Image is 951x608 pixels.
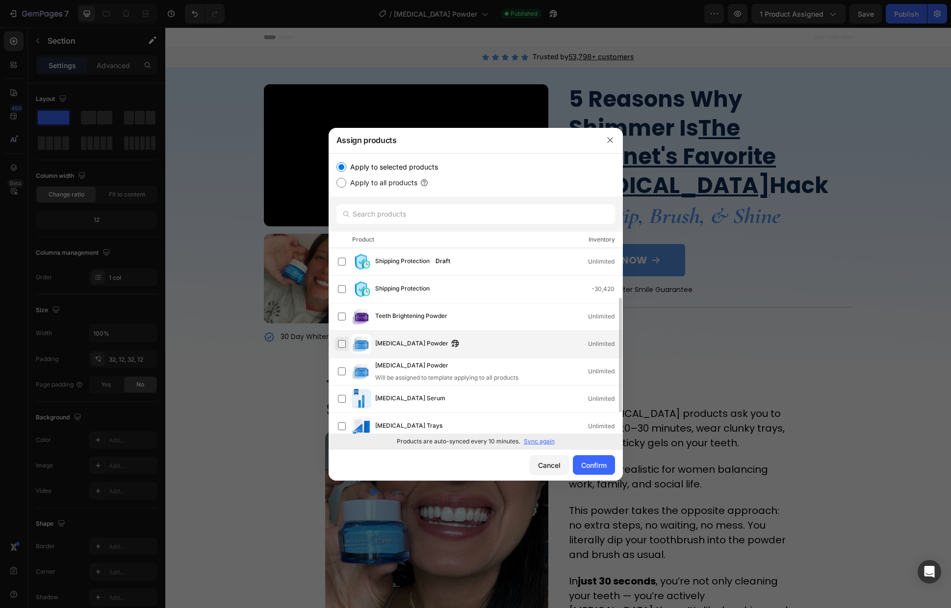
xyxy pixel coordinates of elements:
[432,256,454,266] div: Draft
[375,373,518,382] div: Will be assigned to template applying to all products
[352,235,374,244] div: Product
[99,206,188,296] img: gempages_584002305578238787-e901c463-2b42-4053-af8b-cc26a5708e5e.png
[352,279,371,299] img: product-img
[538,460,561,470] div: Cancel
[412,547,490,560] strong: just 30 seconds
[352,389,371,409] img: product-img
[427,224,482,242] p: SHOP NOW
[530,455,569,475] button: Cancel
[588,366,622,376] div: Unlimited
[375,339,448,349] span: [MEDICAL_DATA] Powder
[346,161,438,173] label: Apply to selected products
[403,57,687,173] h2: 5 Reasons Why Shimmer Is Hack
[588,394,622,404] div: Unlimited
[375,421,442,432] span: [MEDICAL_DATA] Trays
[367,24,468,36] p: Trusted by
[404,85,611,173] u: The Internet's Favorite [MEDICAL_DATA]
[403,217,520,249] a: SHOP NOW
[375,256,430,267] span: Shipping Protection
[375,311,447,322] span: Teeth Brightening Powder
[352,334,371,354] img: product-img
[588,312,622,321] div: Unlimited
[352,252,371,271] img: product-img
[196,206,285,296] img: gempages_584002305578238787-3fadac1d-a3e5-4c8d-90bf-220d75af9cf6.png
[352,362,371,381] img: product-img
[404,476,625,535] p: This powder takes the opposite approach: no extra steps, no waiting, no mess. You literally dip y...
[99,57,383,199] video: Video
[588,339,622,349] div: Unlimited
[591,284,622,294] div: -30,420
[404,546,625,605] p: In , you’re not only cleaning your teeth — you’re actively [MEDICAL_DATA] them. It’s like brushin...
[352,416,371,436] img: product-img
[573,455,615,475] button: Confirm
[404,435,625,464] p: That’s not realistic for women balancing work, family, and social life.
[404,174,686,203] p: Just Dip, Brush, & Shine
[588,257,622,267] div: Unlimited
[397,437,520,446] p: Products are auto-synced every 10 minutes.
[160,347,383,394] h2: 1. Whiter Teeth, Just 30 Seconds a Day
[329,153,623,449] div: />
[115,304,223,315] p: 30 Day Whiter Smile Guarantee
[375,393,445,404] span: [MEDICAL_DATA] Serum
[524,437,555,446] p: Sync again
[375,284,430,294] span: Shipping Protection
[404,379,625,423] p: Most [MEDICAL_DATA] products ask you to carve out 20–30 minutes, wear clunky trays, or smear stic...
[589,235,615,244] div: Inventory
[336,204,615,224] input: Search products
[329,127,597,153] div: Assign products
[346,177,417,189] label: Apply to all products
[375,361,448,371] span: [MEDICAL_DATA] Powder
[352,307,371,326] img: product-img
[403,25,468,34] u: 53,798+ customers
[588,421,622,431] div: Unlimited
[581,460,607,470] div: Confirm
[419,257,527,268] p: 30 Day Whiter Smile Guarantee
[918,560,941,584] div: Open Intercom Messenger
[293,206,383,296] img: gempages_584002305578238787-7d80f261-dc96-4500-92b4-8b670f0930cb.png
